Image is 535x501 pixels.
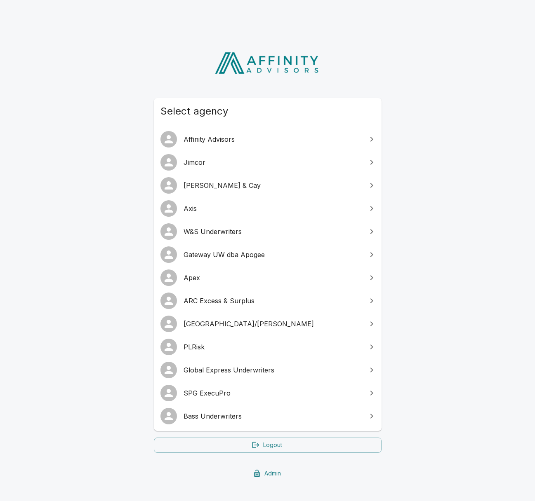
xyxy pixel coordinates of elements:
a: Logout [154,438,382,453]
span: Gateway UW dba Apogee [184,250,362,260]
span: [GEOGRAPHIC_DATA]/[PERSON_NAME] [184,319,362,329]
a: Global Express Underwriters [154,358,382,382]
a: Affinity Advisors [154,128,382,151]
span: ARC Excess & Surplus [184,296,362,306]
span: Jimcor [184,157,362,167]
img: Affinity Advisors Logo [208,49,327,77]
a: SPG ExecuPro [154,382,382,405]
span: Select agency [160,105,375,118]
a: [PERSON_NAME] & Cay [154,174,382,197]
a: PLRisk [154,335,382,358]
a: Apex [154,266,382,289]
span: PLRisk [184,342,362,352]
a: Bass Underwriters [154,405,382,428]
span: SPG ExecuPro [184,388,362,398]
a: [GEOGRAPHIC_DATA]/[PERSON_NAME] [154,312,382,335]
a: Jimcor [154,151,382,174]
span: Bass Underwriters [184,411,362,421]
a: ARC Excess & Surplus [154,289,382,312]
span: Global Express Underwriters [184,365,362,375]
span: Apex [184,273,362,283]
span: Affinity Advisors [184,134,362,144]
a: Admin [154,466,382,481]
a: Gateway UW dba Apogee [154,243,382,266]
span: Axis [184,204,362,213]
a: W&S Underwriters [154,220,382,243]
span: W&S Underwriters [184,227,362,236]
span: [PERSON_NAME] & Cay [184,180,362,190]
a: Axis [154,197,382,220]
